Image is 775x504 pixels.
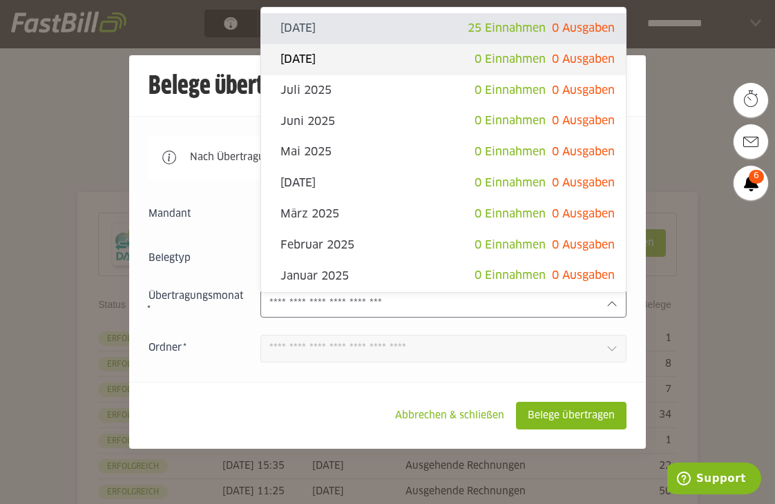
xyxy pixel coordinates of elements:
[261,168,626,199] sl-option: [DATE]
[261,106,626,137] sl-option: Juni 2025
[261,199,626,230] sl-option: März 2025
[383,402,516,429] sl-button: Abbrechen & schließen
[261,75,626,106] sl-option: Juli 2025
[552,85,615,96] span: 0 Ausgaben
[261,260,626,291] sl-option: Januar 2025
[552,54,615,65] span: 0 Ausgaben
[261,230,626,261] sl-option: Februar 2025
[475,270,546,281] span: 0 Einnahmen
[552,115,615,126] span: 0 Ausgaben
[475,54,546,65] span: 0 Einnahmen
[552,209,615,220] span: 0 Ausgaben
[475,209,546,220] span: 0 Einnahmen
[552,177,615,188] span: 0 Ausgaben
[475,240,546,251] span: 0 Einnahmen
[475,115,546,126] span: 0 Einnahmen
[552,270,615,281] span: 0 Ausgaben
[475,146,546,157] span: 0 Einnahmen
[261,44,626,75] sl-option: [DATE]
[552,240,615,251] span: 0 Ausgaben
[261,137,626,168] sl-option: Mai 2025
[475,177,546,188] span: 0 Einnahmen
[475,85,546,96] span: 0 Einnahmen
[261,291,626,322] sl-option: Dezember 2024
[734,166,768,200] a: 6
[749,170,764,184] span: 6
[516,402,626,429] sl-button: Belege übertragen
[468,23,546,34] span: 25 Einnahmen
[552,146,615,157] span: 0 Ausgaben
[261,13,626,44] sl-option: [DATE]
[552,23,615,34] span: 0 Ausgaben
[667,463,761,497] iframe: Öffnet ein Widget, in dem Sie weitere Informationen finden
